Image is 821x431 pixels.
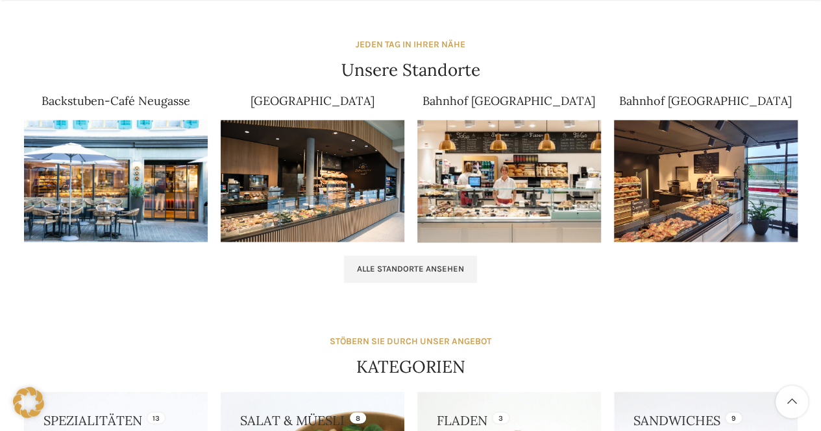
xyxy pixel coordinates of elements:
[619,93,792,108] a: Bahnhof [GEOGRAPHIC_DATA]
[42,93,190,108] a: Backstuben-Café Neugasse
[356,38,465,52] div: JEDEN TAG IN IHRER NÄHE
[423,93,595,108] a: Bahnhof [GEOGRAPHIC_DATA]
[344,255,477,283] a: Alle Standorte ansehen
[776,386,808,418] a: Scroll to top button
[356,355,465,379] h4: KATEGORIEN
[330,334,491,349] div: STÖBERN SIE DURCH UNSER ANGEBOT
[357,264,464,274] span: Alle Standorte ansehen
[341,58,480,82] h4: Unsere Standorte
[251,93,374,108] a: [GEOGRAPHIC_DATA]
